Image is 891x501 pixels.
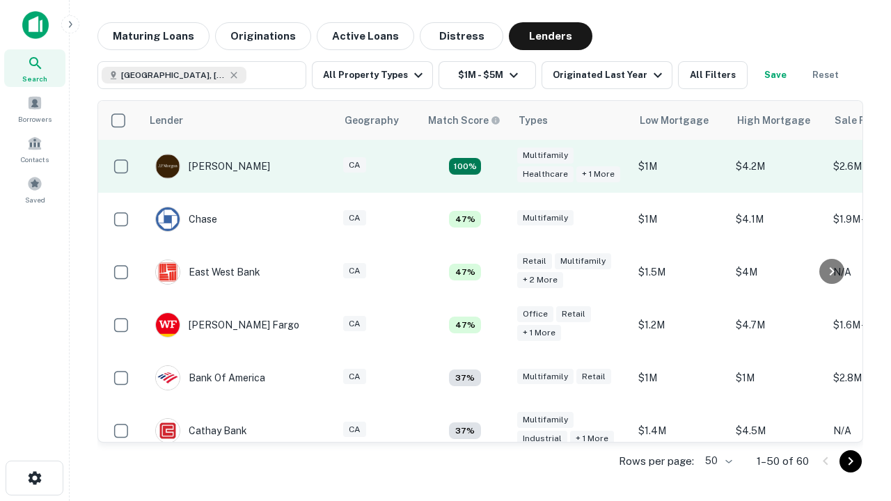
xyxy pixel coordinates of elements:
button: All Property Types [312,61,433,89]
td: $4.7M [729,299,826,351]
p: Rows per page: [619,453,694,470]
button: $1M - $5M [439,61,536,89]
div: CA [343,157,366,173]
img: picture [156,154,180,178]
img: picture [156,260,180,284]
span: Search [22,73,47,84]
td: $1M [631,351,729,404]
a: Borrowers [4,90,65,127]
td: $1M [631,193,729,246]
div: Matching Properties: 5, hasApolloMatch: undefined [449,317,481,333]
div: Multifamily [517,369,574,385]
th: Lender [141,101,336,140]
span: Borrowers [18,113,52,125]
div: Healthcare [517,166,574,182]
div: High Mortgage [737,112,810,129]
div: Matching Properties: 5, hasApolloMatch: undefined [449,264,481,280]
td: $4M [729,246,826,299]
td: $1.4M [631,404,729,457]
div: CA [343,210,366,226]
div: Matching Properties: 5, hasApolloMatch: undefined [449,211,481,228]
div: Lender [150,112,183,129]
iframe: Chat Widget [821,345,891,412]
button: Originations [215,22,311,50]
a: Saved [4,170,65,208]
div: Geography [345,112,399,129]
div: Matching Properties: 4, hasApolloMatch: undefined [449,369,481,386]
th: Low Mortgage [631,101,729,140]
div: Retail [517,253,552,269]
div: [PERSON_NAME] Fargo [155,312,299,337]
img: capitalize-icon.png [22,11,49,39]
th: High Mortgage [729,101,826,140]
button: Lenders [509,22,592,50]
button: Go to next page [839,450,862,472]
div: Matching Properties: 19, hasApolloMatch: undefined [449,158,481,175]
div: + 2 more [517,272,563,288]
td: $1.2M [631,299,729,351]
div: [PERSON_NAME] [155,154,270,179]
div: Types [519,112,548,129]
div: + 1 more [570,431,614,447]
div: CA [343,316,366,332]
div: Originated Last Year [553,67,666,83]
div: Industrial [517,431,567,447]
div: Cathay Bank [155,418,247,443]
div: Multifamily [555,253,611,269]
button: Originated Last Year [542,61,672,89]
img: picture [156,207,180,231]
div: Office [517,306,553,322]
button: Save your search to get updates of matches that match your search criteria. [753,61,798,89]
span: Saved [25,194,45,205]
a: Contacts [4,130,65,168]
div: Multifamily [517,412,574,428]
td: $1M [729,351,826,404]
span: [GEOGRAPHIC_DATA], [GEOGRAPHIC_DATA], [GEOGRAPHIC_DATA] [121,69,226,81]
th: Capitalize uses an advanced AI algorithm to match your search with the best lender. The match sco... [420,101,510,140]
button: Active Loans [317,22,414,50]
img: picture [156,366,180,390]
div: CA [343,422,366,438]
th: Types [510,101,631,140]
div: Matching Properties: 4, hasApolloMatch: undefined [449,422,481,439]
span: Contacts [21,154,49,165]
div: East West Bank [155,260,260,285]
div: + 1 more [517,325,561,341]
div: + 1 more [576,166,620,182]
p: 1–50 of 60 [757,453,809,470]
button: Distress [420,22,503,50]
div: Capitalize uses an advanced AI algorithm to match your search with the best lender. The match sco... [428,113,500,128]
img: picture [156,313,180,337]
div: Multifamily [517,148,574,164]
div: Low Mortgage [640,112,709,129]
h6: Match Score [428,113,498,128]
button: Reset [803,61,848,89]
div: 50 [700,451,734,471]
td: $4.5M [729,404,826,457]
td: $4.1M [729,193,826,246]
div: Chase [155,207,217,232]
div: Bank Of America [155,365,265,390]
div: Retail [556,306,591,322]
button: Maturing Loans [97,22,210,50]
td: $1M [631,140,729,193]
button: All Filters [678,61,748,89]
div: Retail [576,369,611,385]
div: CA [343,369,366,385]
td: $1.5M [631,246,729,299]
div: Multifamily [517,210,574,226]
a: Search [4,49,65,87]
th: Geography [336,101,420,140]
img: picture [156,419,180,443]
td: $4.2M [729,140,826,193]
div: CA [343,263,366,279]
